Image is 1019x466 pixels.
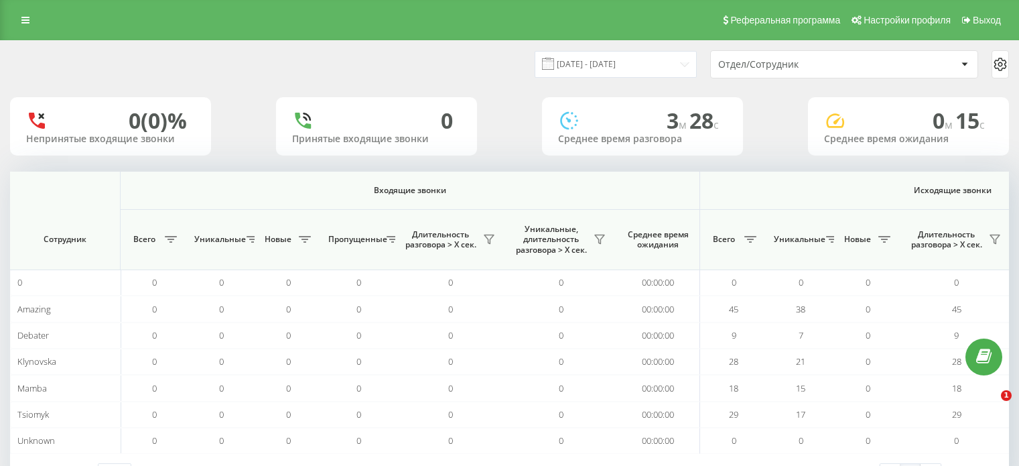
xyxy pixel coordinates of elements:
[448,434,453,447] span: 0
[559,408,563,420] span: 0
[219,382,224,394] span: 0
[17,303,51,315] span: Amazing
[219,303,224,315] span: 0
[152,329,157,341] span: 0
[292,133,461,145] div: Принятые входящие звонки
[954,276,959,288] span: 0
[155,185,665,196] span: Входящие звонки
[17,382,47,394] span: Mamba
[799,434,803,447] span: 0
[286,355,291,367] span: 0
[17,329,49,341] span: Debater
[559,329,563,341] span: 0
[973,15,1001,25] span: Выход
[866,408,870,420] span: 0
[824,133,993,145] div: Среднее время ожидания
[952,408,961,420] span: 29
[559,276,563,288] span: 0
[616,296,700,322] td: 00:00:00
[286,408,291,420] span: 0
[559,355,563,367] span: 0
[866,303,870,315] span: 0
[152,382,157,394] span: 0
[513,224,590,255] span: Уникальные, длительность разговора > Х сек.
[127,234,161,245] span: Всего
[26,133,195,145] div: Непринятые входящие звонки
[286,303,291,315] span: 0
[448,303,453,315] span: 0
[286,276,291,288] span: 0
[152,355,157,367] span: 0
[796,382,805,394] span: 15
[261,234,295,245] span: Новые
[979,117,985,132] span: c
[356,329,361,341] span: 0
[955,106,985,135] span: 15
[129,108,187,133] div: 0 (0)%
[866,276,870,288] span: 0
[356,355,361,367] span: 0
[730,15,840,25] span: Реферальная программа
[729,303,738,315] span: 45
[558,133,727,145] div: Среднее время разговора
[152,434,157,447] span: 0
[559,382,563,394] span: 0
[356,303,361,315] span: 0
[219,434,224,447] span: 0
[448,355,453,367] span: 0
[908,229,985,250] span: Длительность разговора > Х сек.
[286,434,291,447] span: 0
[152,408,157,420] span: 0
[616,375,700,401] td: 00:00:00
[219,276,224,288] span: 0
[796,355,805,367] span: 21
[286,382,291,394] span: 0
[152,276,157,288] span: 0
[356,382,361,394] span: 0
[864,15,951,25] span: Настройки профиля
[17,408,49,420] span: Tsiomyk
[559,434,563,447] span: 0
[328,234,383,245] span: Пропущенные
[667,106,689,135] span: 3
[219,408,224,420] span: 0
[707,234,740,245] span: Всего
[441,108,453,133] div: 0
[219,355,224,367] span: 0
[841,234,874,245] span: Новые
[866,382,870,394] span: 0
[356,276,361,288] span: 0
[448,382,453,394] span: 0
[973,390,1006,422] iframe: Intercom live chat
[732,276,736,288] span: 0
[356,434,361,447] span: 0
[774,234,822,245] span: Уникальные
[729,355,738,367] span: 28
[448,329,453,341] span: 0
[626,229,689,250] span: Среднее время ожидания
[616,270,700,296] td: 00:00:00
[952,382,961,394] span: 18
[729,408,738,420] span: 29
[714,117,719,132] span: c
[718,59,878,70] div: Отдел/Сотрудник
[945,117,955,132] span: м
[689,106,719,135] span: 28
[21,234,109,245] span: Сотрудник
[796,303,805,315] span: 38
[616,428,700,454] td: 00:00:00
[952,355,961,367] span: 28
[559,303,563,315] span: 0
[866,434,870,447] span: 0
[799,276,803,288] span: 0
[152,303,157,315] span: 0
[732,434,736,447] span: 0
[796,408,805,420] span: 17
[616,402,700,428] td: 00:00:00
[286,329,291,341] span: 0
[616,323,700,349] td: 00:00:00
[448,408,453,420] span: 0
[1001,390,1012,401] span: 1
[17,276,22,288] span: 0
[17,355,56,367] span: Klynovska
